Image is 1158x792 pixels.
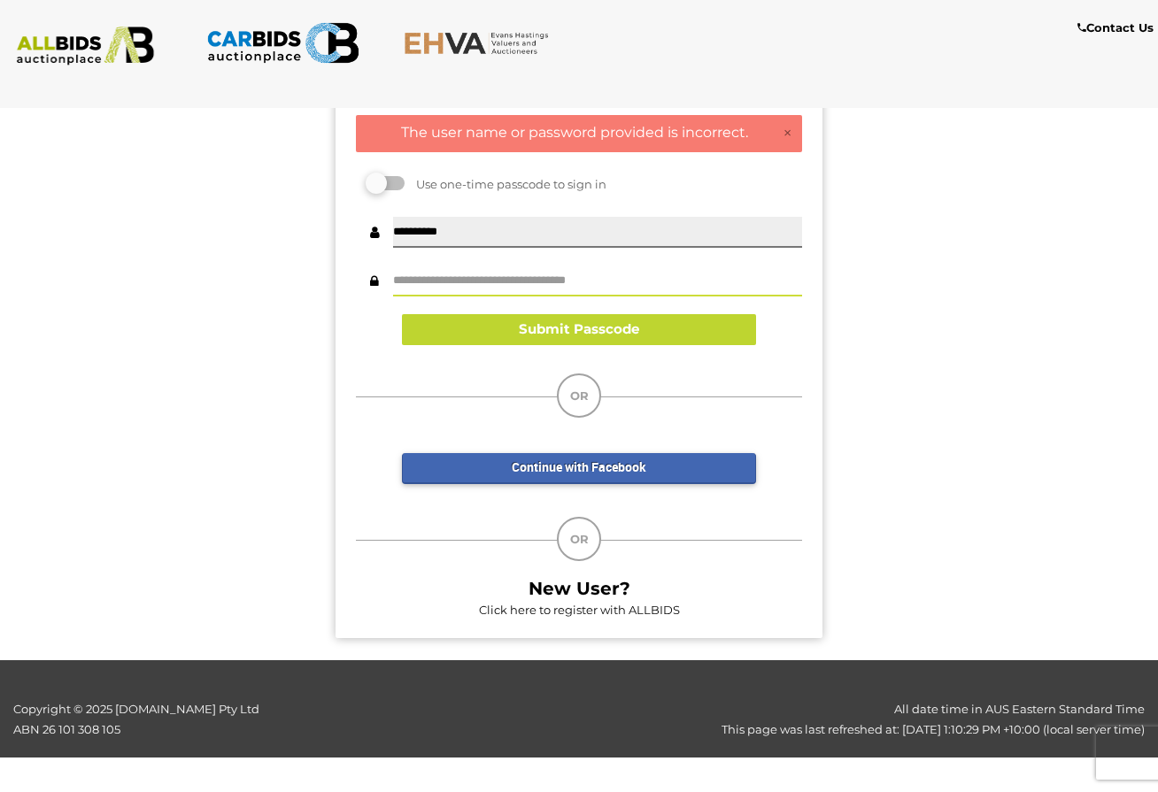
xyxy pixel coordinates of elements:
[206,18,360,68] img: CARBIDS.com.au
[557,517,601,561] div: OR
[557,373,601,418] div: OR
[407,177,606,191] span: Use one-time passcode to sign in
[9,27,163,65] img: ALLBIDS.com.au
[1077,18,1158,38] a: Contact Us
[529,578,630,599] b: New User?
[366,125,792,141] h4: The user name or password provided is incorrect.
[289,699,1158,741] div: All date time in AUS Eastern Standard Time This page was last refreshed at: [DATE] 1:10:29 PM +10...
[1077,20,1154,35] b: Contact Us
[479,603,680,617] a: Click here to register with ALLBIDS
[404,31,558,55] img: EHVA.com.au
[402,453,756,484] a: Continue with Facebook
[402,314,756,345] button: Submit Passcode
[783,125,792,142] a: ×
